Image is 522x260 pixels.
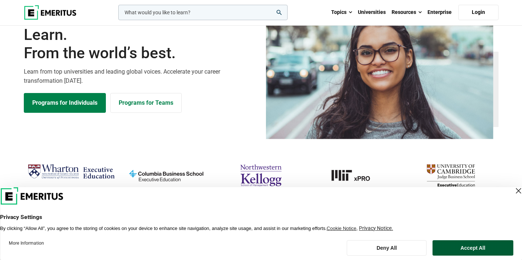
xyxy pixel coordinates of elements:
span: From the world’s best. [24,44,257,62]
a: MIT-xPRO [312,161,400,190]
img: cambridge-judge-business-school [407,161,495,190]
img: Learn from the world's best [266,5,493,139]
img: Wharton Executive Education [27,161,115,183]
img: MIT xPRO [312,161,400,190]
a: Explore for Business [110,93,182,113]
p: Learn from top universities and leading global voices. Accelerate your career transformation [DATE]. [24,67,257,86]
img: northwestern-kellogg [217,161,305,190]
a: Login [458,5,499,20]
h1: Learn. [24,26,257,63]
img: columbia-business-school [122,161,210,190]
input: woocommerce-product-search-field-0 [118,5,288,20]
a: Explore Programs [24,93,106,113]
